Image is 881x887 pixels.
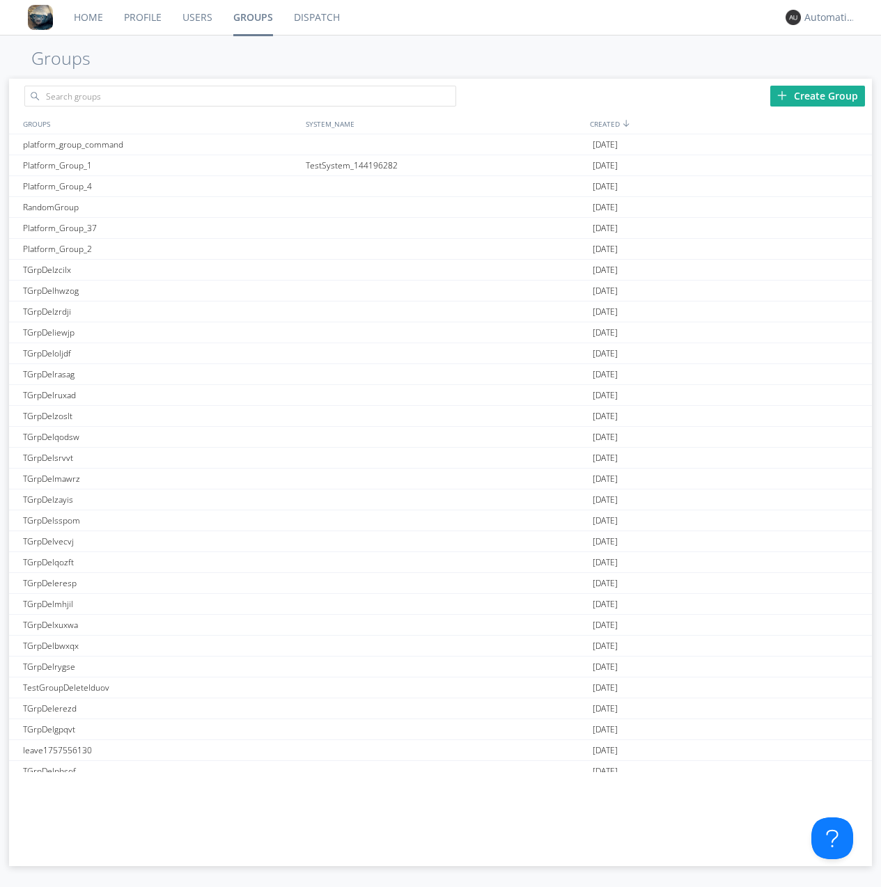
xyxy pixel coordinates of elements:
img: 373638.png [786,10,801,25]
div: leave1757556130 [20,740,302,760]
div: TGrpDelrygse [20,657,302,677]
div: TGrpDelmhjil [20,594,302,614]
div: TGrpDelgpqvt [20,719,302,739]
div: TGrpDelvecvj [20,531,302,551]
div: TGrpDelzayis [20,489,302,510]
span: [DATE] [593,719,618,740]
div: SYSTEM_NAME [302,113,586,134]
div: Platform_Group_2 [20,239,302,259]
div: TGrpDelsspom [20,510,302,531]
div: Platform_Group_1 [20,155,302,175]
span: [DATE] [593,448,618,469]
img: 8ff700cf5bab4eb8a436322861af2272 [28,5,53,30]
span: [DATE] [593,385,618,406]
div: Create Group [770,86,865,107]
span: [DATE] [593,260,618,281]
a: Platform_Group_4[DATE] [9,176,873,197]
div: TGrpDelzoslt [20,406,302,426]
a: Platform_Group_1TestSystem_144196282[DATE] [9,155,873,176]
span: [DATE] [593,740,618,761]
a: platform_group_command[DATE] [9,134,873,155]
a: TGrpDelbwxqx[DATE] [9,636,873,657]
a: TGrpDelgpqvt[DATE] [9,719,873,740]
a: Platform_Group_2[DATE] [9,239,873,260]
span: [DATE] [593,469,618,489]
a: TGrpDeloljdf[DATE] [9,343,873,364]
span: [DATE] [593,197,618,218]
a: TGrpDeliewjp[DATE] [9,322,873,343]
a: Platform_Group_37[DATE] [9,218,873,239]
a: TGrpDelzayis[DATE] [9,489,873,510]
div: platform_group_command [20,134,302,155]
div: GROUPS [20,113,299,134]
div: TGrpDelqodsw [20,427,302,447]
span: [DATE] [593,698,618,719]
span: [DATE] [593,636,618,657]
a: leave1757556130[DATE] [9,740,873,761]
div: RandomGroup [20,197,302,217]
span: [DATE] [593,427,618,448]
a: TGrpDelmhjil[DATE] [9,594,873,615]
div: TGrpDelzrdji [20,301,302,322]
span: [DATE] [593,301,618,322]
a: TGrpDelzrdji[DATE] [9,301,873,322]
div: TGrpDelhwzog [20,281,302,301]
a: TGrpDeleresp[DATE] [9,573,873,594]
div: TestSystem_144196282 [302,155,589,175]
a: TGrpDelpbsof[DATE] [9,761,873,782]
div: TGrpDelmawrz [20,469,302,489]
a: TGrpDelruxad[DATE] [9,385,873,406]
span: [DATE] [593,761,618,782]
span: [DATE] [593,594,618,615]
span: [DATE] [593,615,618,636]
a: TGrpDelhwzog[DATE] [9,281,873,301]
span: [DATE] [593,281,618,301]
a: TGrpDelmawrz[DATE] [9,469,873,489]
span: [DATE] [593,239,618,260]
a: TGrpDelqodsw[DATE] [9,427,873,448]
a: TGrpDelrygse[DATE] [9,657,873,677]
span: [DATE] [593,364,618,385]
span: [DATE] [593,489,618,510]
span: [DATE] [593,176,618,197]
div: TGrpDelpbsof [20,761,302,781]
div: Platform_Group_4 [20,176,302,196]
span: [DATE] [593,657,618,677]
input: Search groups [24,86,456,107]
a: TGrpDelzcilx[DATE] [9,260,873,281]
div: TGrpDelqozft [20,552,302,572]
a: RandomGroup[DATE] [9,197,873,218]
div: TGrpDelerezd [20,698,302,719]
div: TGrpDeleresp [20,573,302,593]
a: TGrpDelsspom[DATE] [9,510,873,531]
iframe: Toggle Customer Support [811,817,853,859]
div: TestGroupDeletelduov [20,677,302,698]
span: [DATE] [593,552,618,573]
a: TGrpDelxuxwa[DATE] [9,615,873,636]
img: plus.svg [777,91,787,100]
div: TGrpDeliewjp [20,322,302,343]
span: [DATE] [593,510,618,531]
span: [DATE] [593,218,618,239]
div: Platform_Group_37 [20,218,302,238]
div: CREATED [586,113,873,134]
div: Automation+0004 [804,10,857,24]
div: TGrpDeloljdf [20,343,302,363]
a: TGrpDelzoslt[DATE] [9,406,873,427]
span: [DATE] [593,343,618,364]
a: TGrpDelerezd[DATE] [9,698,873,719]
div: TGrpDelsrvvt [20,448,302,468]
a: TGrpDelrasag[DATE] [9,364,873,385]
div: TGrpDelzcilx [20,260,302,280]
span: [DATE] [593,573,618,594]
span: [DATE] [593,322,618,343]
div: TGrpDelxuxwa [20,615,302,635]
a: TestGroupDeletelduov[DATE] [9,677,873,698]
span: [DATE] [593,406,618,427]
span: [DATE] [593,155,618,176]
span: [DATE] [593,677,618,698]
span: [DATE] [593,531,618,552]
a: TGrpDelvecvj[DATE] [9,531,873,552]
div: TGrpDelbwxqx [20,636,302,656]
span: [DATE] [593,134,618,155]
